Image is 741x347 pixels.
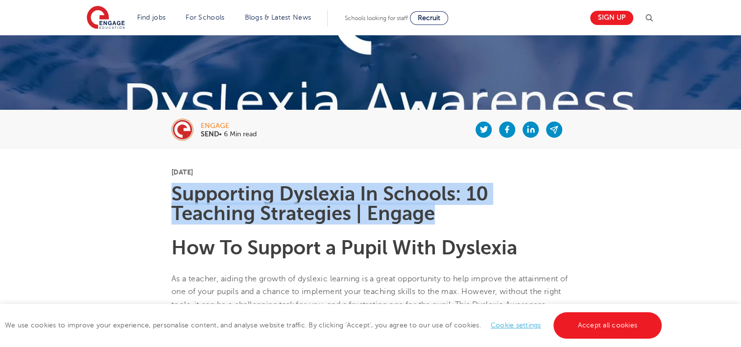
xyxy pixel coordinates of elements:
[171,274,568,322] span: As a teacher, aiding the growth of dyslexic learning is a great opportunity to help improve the a...
[410,11,448,25] a: Recruit
[553,312,662,339] a: Accept all cookies
[418,14,440,22] span: Recruit
[186,14,224,21] a: For Schools
[201,123,257,129] div: engage
[171,169,570,175] p: [DATE]
[201,131,257,138] p: • 6 Min read
[345,15,408,22] span: Schools looking for staff
[491,322,541,329] a: Cookie settings
[590,11,633,25] a: Sign up
[245,14,311,21] a: Blogs & Latest News
[137,14,166,21] a: Find jobs
[5,322,664,329] span: We use cookies to improve your experience, personalise content, and analyse website traffic. By c...
[201,130,219,138] b: SEND
[171,237,517,259] b: How To Support a Pupil With Dyslexia
[87,6,125,30] img: Engage Education
[171,184,570,223] h1: Supporting Dyslexia In Schools: 10 Teaching Strategies | Engage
